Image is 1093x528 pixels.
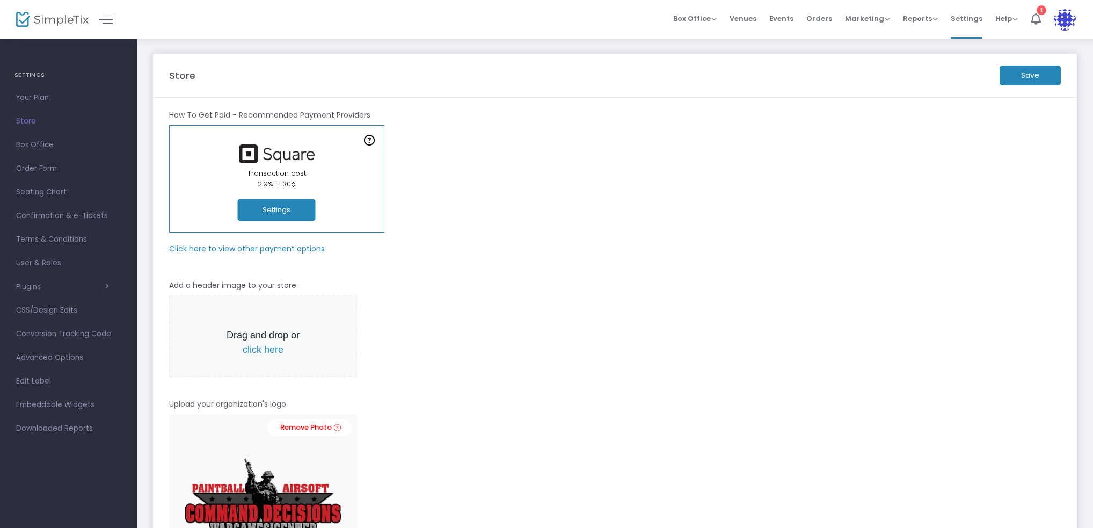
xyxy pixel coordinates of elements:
span: Venues [730,5,756,32]
img: question-mark [364,135,375,146]
a: Remove Photo [267,419,352,436]
button: Settings [238,199,316,221]
span: Reports [903,13,938,24]
span: Events [769,5,793,32]
m-panel-subtitle: Upload your organization's logo [169,399,286,410]
span: Transaction cost [247,168,306,178]
div: 1 [1037,5,1046,15]
span: Embeddable Widgets [16,398,121,412]
span: Orders [806,5,832,32]
span: Your Plan [16,91,121,105]
span: Edit Label [16,374,121,388]
m-button: Save [1000,66,1061,85]
span: CSS/Design Edits [16,303,121,317]
span: Settings [951,5,982,32]
span: Seating Chart [16,185,121,199]
m-panel-title: Store [169,68,195,83]
m-panel-subtitle: How To Get Paid - Recommended Payment Providers [169,110,370,121]
h4: SETTINGS [14,64,122,86]
span: Conversion Tracking Code [16,327,121,341]
m-panel-subtitle: Click here to view other payment options [169,243,325,255]
img: square.png [234,144,319,163]
span: Box Office [673,13,717,24]
span: User & Roles [16,256,121,270]
p: Drag and drop or [218,328,308,357]
span: Store [16,114,121,128]
span: Terms & Conditions [16,233,121,247]
span: click here [243,344,283,355]
button: Plugins [16,283,109,291]
span: Order Form [16,162,121,176]
span: Box Office [16,138,121,152]
m-panel-subtitle: Add a header image to your store. [169,280,298,291]
span: Help [995,13,1018,24]
span: Marketing [845,13,890,24]
span: 2.9% + 30¢ [258,179,296,189]
span: Downloaded Reports [16,422,121,436]
span: Confirmation & e-Tickets [16,209,121,223]
span: Advanced Options [16,351,121,365]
